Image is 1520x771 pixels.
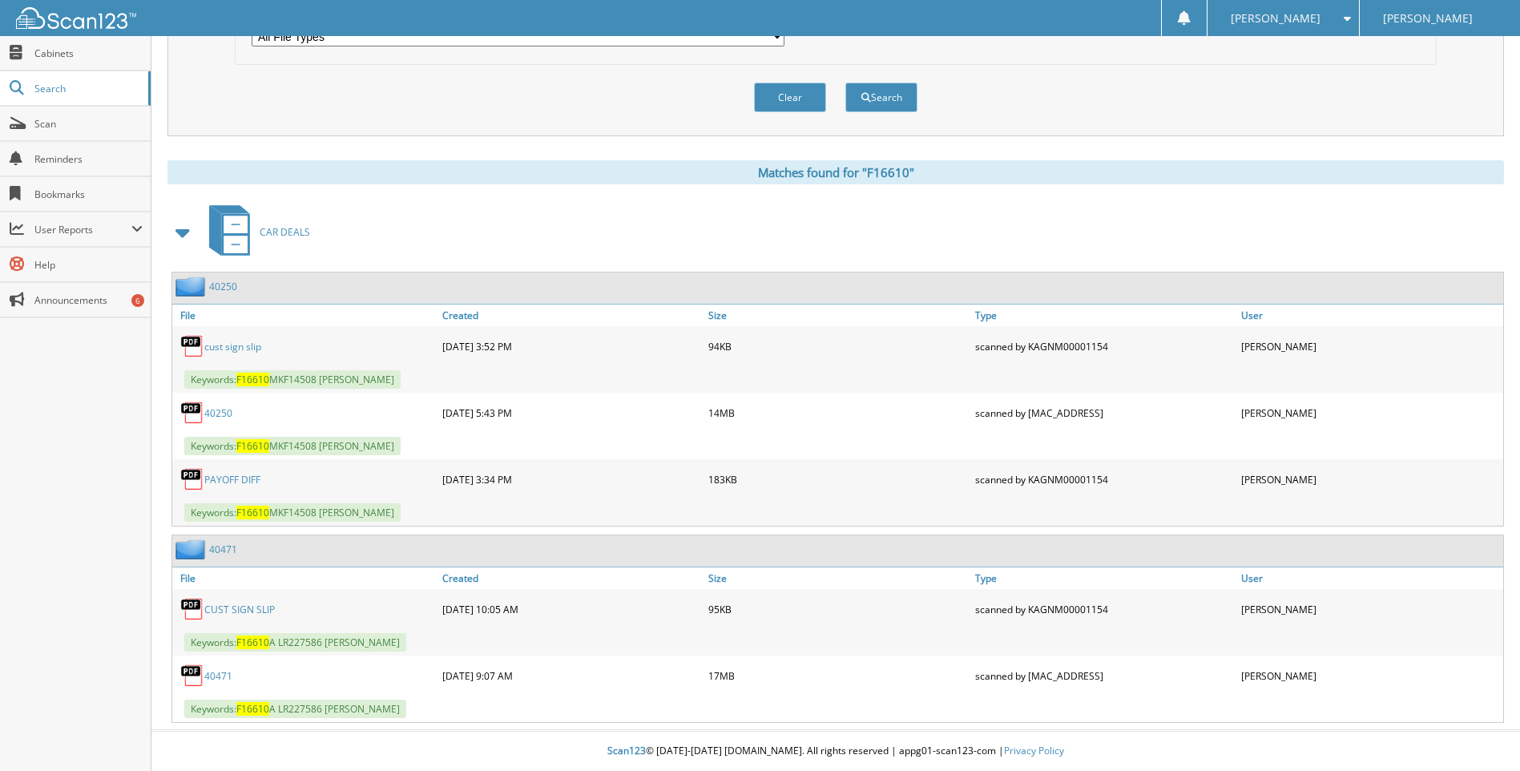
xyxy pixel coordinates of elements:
span: Keywords: MKF14508 [PERSON_NAME] [184,437,401,455]
a: CUST SIGN SLIP [204,603,275,616]
span: F16610 [236,506,269,519]
a: PAYOFF DIFF [204,473,260,486]
div: [PERSON_NAME] [1237,397,1503,429]
a: Created [438,305,704,326]
a: 40471 [204,669,232,683]
a: Size [704,567,970,589]
span: F16610 [236,702,269,716]
div: scanned by [MAC_ADDRESS] [971,660,1237,692]
span: Search [34,82,140,95]
img: PDF.png [180,664,204,688]
a: User [1237,305,1503,326]
div: 6 [131,294,144,307]
a: Type [971,567,1237,589]
a: 40250 [209,280,237,293]
div: scanned by KAGNM00001154 [971,593,1237,625]
span: [PERSON_NAME] [1383,14,1473,23]
div: [PERSON_NAME] [1237,463,1503,495]
div: [DATE] 3:52 PM [438,330,704,362]
iframe: Chat Widget [1440,694,1520,771]
div: [PERSON_NAME] [1237,593,1503,625]
span: Scan [34,117,143,131]
img: scan123-logo-white.svg [16,7,136,29]
div: [PERSON_NAME] [1237,330,1503,362]
img: folder2.png [175,539,209,559]
span: Keywords: A LR227586 [PERSON_NAME] [184,700,406,718]
a: Size [704,305,970,326]
span: F16610 [236,439,269,453]
a: File [172,305,438,326]
span: CAR DEALS [260,225,310,239]
a: cust sign slip [204,340,261,353]
div: 94KB [704,330,970,362]
a: Created [438,567,704,589]
button: Clear [754,83,826,112]
span: Cabinets [34,46,143,60]
img: PDF.png [180,401,204,425]
img: PDF.png [180,597,204,621]
span: Keywords: MKF14508 [PERSON_NAME] [184,503,401,522]
a: Privacy Policy [1004,744,1064,757]
a: 40471 [209,543,237,556]
span: Scan123 [607,744,646,757]
span: [PERSON_NAME] [1231,14,1320,23]
img: folder2.png [175,277,209,297]
div: [DATE] 10:05 AM [438,593,704,625]
button: Search [845,83,917,112]
div: scanned by KAGNM00001154 [971,463,1237,495]
a: Type [971,305,1237,326]
span: Bookmarks [34,188,143,201]
span: Reminders [34,152,143,166]
span: F16610 [236,636,269,649]
div: 14MB [704,397,970,429]
span: Help [34,258,143,272]
a: User [1237,567,1503,589]
div: scanned by KAGNM00001154 [971,330,1237,362]
div: scanned by [MAC_ADDRESS] [971,397,1237,429]
img: PDF.png [180,334,204,358]
span: User Reports [34,223,131,236]
div: 95KB [704,593,970,625]
div: [DATE] 9:07 AM [438,660,704,692]
span: Keywords: MKF14508 [PERSON_NAME] [184,370,401,389]
div: [PERSON_NAME] [1237,660,1503,692]
a: 40250 [204,406,232,420]
span: F16610 [236,373,269,386]
a: CAR DEALS [200,200,310,264]
div: 17MB [704,660,970,692]
span: Announcements [34,293,143,307]
div: 183KB [704,463,970,495]
a: File [172,567,438,589]
div: [DATE] 5:43 PM [438,397,704,429]
span: Keywords: A LR227586 [PERSON_NAME] [184,633,406,652]
div: © [DATE]-[DATE] [DOMAIN_NAME]. All rights reserved | appg01-scan123-com | [151,732,1520,771]
img: PDF.png [180,467,204,491]
div: [DATE] 3:34 PM [438,463,704,495]
div: Matches found for "F16610" [167,160,1504,184]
